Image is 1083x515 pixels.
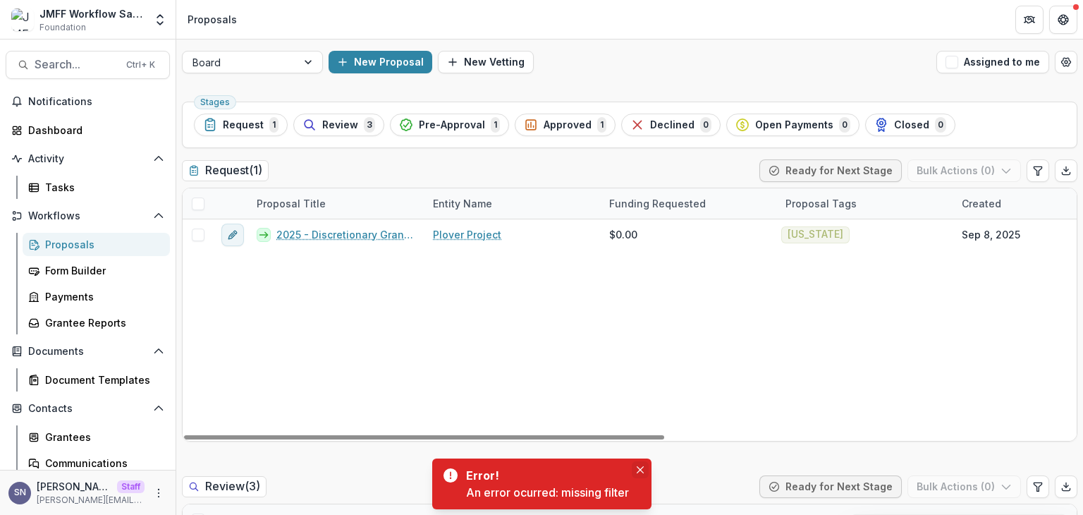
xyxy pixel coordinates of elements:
[621,114,721,136] button: Declined0
[45,456,159,471] div: Communications
[23,259,170,282] a: Form Builder
[466,467,623,484] div: Error!
[424,188,601,219] div: Entity Name
[1055,51,1077,73] button: Open table manager
[28,346,147,358] span: Documents
[45,372,159,387] div: Document Templates
[544,119,592,131] span: Approved
[839,117,850,133] span: 0
[45,315,159,330] div: Grantee Reports
[329,51,432,73] button: New Proposal
[433,227,501,242] a: Plover Project
[23,233,170,256] a: Proposals
[14,488,26,497] div: Shawn Non-Profit
[962,227,1020,242] div: Sep 8, 2025
[364,117,375,133] span: 3
[726,114,859,136] button: Open Payments0
[23,285,170,308] a: Payments
[322,119,358,131] span: Review
[1027,475,1049,498] button: Edit table settings
[293,114,384,136] button: Review3
[865,114,955,136] button: Closed0
[45,430,159,444] div: Grantees
[23,452,170,475] a: Communications
[182,9,243,30] nav: breadcrumb
[223,119,264,131] span: Request
[150,6,170,34] button: Open entity switcher
[466,484,629,501] div: An error ocurred: missing filter
[601,188,777,219] div: Funding Requested
[759,159,902,182] button: Ready for Next Stage
[45,180,159,195] div: Tasks
[777,188,953,219] div: Proposal Tags
[11,8,34,31] img: JMFF Workflow Sandbox
[6,147,170,170] button: Open Activity
[597,117,606,133] span: 1
[759,475,902,498] button: Ready for Next Stage
[39,21,86,34] span: Foundation
[935,117,946,133] span: 0
[438,51,534,73] button: New Vetting
[515,114,616,136] button: Approved1
[194,114,288,136] button: Request1
[907,159,1021,182] button: Bulk Actions (0)
[419,119,485,131] span: Pre-Approval
[28,96,164,108] span: Notifications
[200,97,230,107] span: Stages
[28,210,147,222] span: Workflows
[23,311,170,334] a: Grantee Reports
[248,188,424,219] div: Proposal Title
[117,480,145,493] p: Staff
[150,485,167,502] button: More
[23,176,170,199] a: Tasks
[28,123,159,138] div: Dashboard
[23,368,170,392] a: Document Templates
[188,12,237,27] div: Proposals
[491,117,500,133] span: 1
[601,196,714,211] div: Funding Requested
[28,153,147,165] span: Activity
[632,461,649,478] button: Close
[6,51,170,79] button: Search...
[1055,159,1077,182] button: Export table data
[907,475,1021,498] button: Bulk Actions (0)
[1027,159,1049,182] button: Edit table settings
[45,289,159,304] div: Payments
[609,227,637,242] span: $0.00
[45,263,159,278] div: Form Builder
[936,51,1049,73] button: Assigned to me
[276,227,416,242] a: 2025 - Discretionary Grant Form
[6,340,170,363] button: Open Documents
[777,196,865,211] div: Proposal Tags
[953,196,1010,211] div: Created
[123,57,158,73] div: Ctrl + K
[6,205,170,227] button: Open Workflows
[894,119,929,131] span: Closed
[269,117,279,133] span: 1
[1055,475,1077,498] button: Export table data
[755,119,833,131] span: Open Payments
[39,6,145,21] div: JMFF Workflow Sandbox
[182,160,269,181] h2: Request ( 1 )
[424,196,501,211] div: Entity Name
[23,425,170,449] a: Grantees
[37,494,145,507] p: [PERSON_NAME][EMAIL_ADDRESS][DOMAIN_NAME]
[650,119,695,131] span: Declined
[700,117,711,133] span: 0
[1049,6,1077,34] button: Get Help
[182,476,267,497] h2: Review ( 3 )
[248,196,334,211] div: Proposal Title
[221,224,244,246] button: edit
[28,403,147,415] span: Contacts
[6,90,170,113] button: Notifications
[6,397,170,420] button: Open Contacts
[6,119,170,142] a: Dashboard
[35,58,118,71] span: Search...
[390,114,509,136] button: Pre-Approval1
[1015,6,1044,34] button: Partners
[37,479,111,494] p: [PERSON_NAME]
